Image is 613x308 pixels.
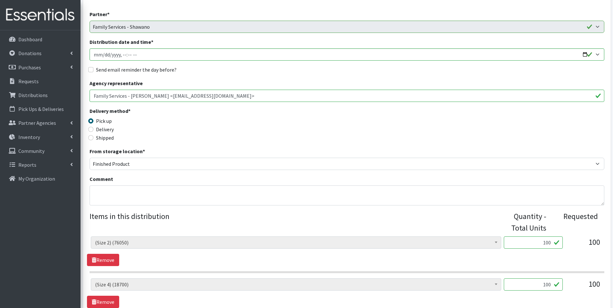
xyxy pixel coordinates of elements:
[18,50,42,56] p: Donations
[143,148,145,154] abbr: required
[3,131,78,144] a: Inventory
[90,107,218,117] legend: Delivery method
[3,75,78,88] a: Requests
[3,103,78,115] a: Pick Ups & Deliveries
[91,236,501,249] span: (Size 2) (76050)
[3,33,78,46] a: Dashboard
[87,296,119,308] a: Remove
[95,280,497,289] span: (Size 4) (18700)
[91,278,501,291] span: (Size 4) (18700)
[18,92,48,98] p: Distributions
[553,211,598,234] div: Requested
[18,148,44,154] p: Community
[504,236,563,249] input: Quantity
[568,278,600,296] div: 100
[501,211,546,234] div: Quantity - Total Units
[3,89,78,102] a: Distributions
[90,38,153,46] label: Distribution date and time
[18,64,41,71] p: Purchases
[18,120,56,126] p: Partner Agencies
[87,254,119,266] a: Remove
[90,10,110,18] label: Partner
[18,162,36,168] p: Reports
[3,4,78,26] img: HumanEssentials
[3,116,78,129] a: Partner Agencies
[18,36,42,43] p: Dashboard
[90,175,113,183] label: Comment
[96,125,114,133] label: Delivery
[96,66,177,74] label: Send email reminder the day before?
[96,134,114,142] label: Shipped
[18,134,40,140] p: Inventory
[151,39,153,45] abbr: required
[3,47,78,60] a: Donations
[90,147,145,155] label: From storage location
[568,236,600,254] div: 100
[96,117,112,125] label: Pick up
[3,158,78,171] a: Reports
[90,211,501,231] legend: Items in this distribution
[18,106,64,112] p: Pick Ups & Deliveries
[3,61,78,74] a: Purchases
[90,79,143,87] label: Agency representative
[95,238,497,247] span: (Size 2) (76050)
[3,172,78,185] a: My Organization
[18,78,39,84] p: Requests
[3,144,78,157] a: Community
[504,278,563,291] input: Quantity
[18,175,55,182] p: My Organization
[128,108,130,114] abbr: required
[107,11,110,17] abbr: required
